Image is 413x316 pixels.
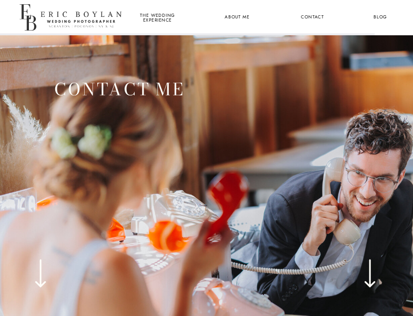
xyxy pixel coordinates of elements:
[220,13,254,22] a: About Me
[48,76,190,146] h1: Contact Me
[300,13,325,22] a: Contact
[139,13,176,22] a: the wedding experience
[368,13,393,22] a: Blog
